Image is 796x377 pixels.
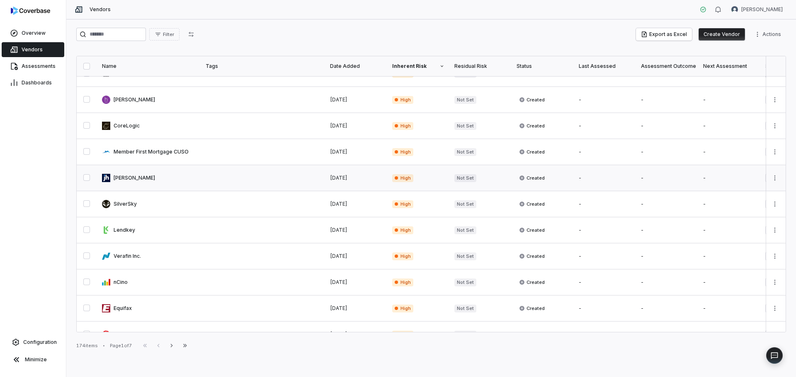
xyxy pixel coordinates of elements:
td: - [574,139,636,165]
td: - [574,217,636,243]
td: - [574,243,636,269]
td: - [698,113,760,139]
td: - [636,165,698,191]
button: More actions [768,276,781,288]
span: Configuration [23,339,57,346]
div: Page 1 of 7 [110,343,132,349]
span: Not Set [454,226,476,234]
td: - [574,191,636,217]
div: Date Added [330,63,382,70]
button: More actions [768,328,781,341]
span: [DATE] [330,253,347,259]
button: More actions [768,224,781,236]
a: Configuration [3,335,63,350]
span: [DATE] [330,175,347,181]
span: [PERSON_NAME] [741,6,783,13]
span: Created [519,149,545,155]
span: Not Set [454,252,476,260]
img: logo-D7KZi-bG.svg [11,7,50,15]
span: Vendors [90,6,111,13]
span: Filter [163,31,174,38]
span: Not Set [454,122,476,130]
div: 174 items [76,343,98,349]
td: - [636,243,698,269]
span: High [392,226,413,234]
div: Next Assessment [703,63,755,70]
button: More actions [768,302,781,315]
span: [DATE] [330,96,347,103]
td: - [698,269,760,295]
div: Residual Risk [454,63,507,70]
span: Dashboards [22,79,52,86]
button: More actions [768,146,781,158]
td: - [698,191,760,217]
span: High [392,252,413,260]
td: - [636,87,698,113]
span: Not Set [454,331,476,339]
button: More actions [768,172,781,184]
span: Created [519,331,545,338]
td: - [636,295,698,322]
td: - [698,322,760,348]
td: - [574,165,636,191]
span: [DATE] [330,122,347,129]
button: More actions [768,250,781,262]
td: - [636,217,698,243]
span: [DATE] [330,279,347,285]
a: Vendors [2,42,64,57]
div: Status [517,63,569,70]
td: - [698,139,760,165]
span: High [392,96,413,104]
span: Created [519,201,545,207]
span: High [392,331,413,339]
button: Brad Babin avatar[PERSON_NAME] [726,3,788,16]
td: - [698,243,760,269]
span: Not Set [454,305,476,312]
span: Vendors [22,46,43,53]
span: Not Set [454,148,476,156]
span: High [392,122,413,130]
img: Brad Babin avatar [731,6,738,13]
button: More actions [768,94,781,106]
span: [DATE] [330,149,347,155]
span: Created [519,279,545,286]
span: Created [519,227,545,233]
td: - [574,87,636,113]
td: - [636,322,698,348]
td: - [698,217,760,243]
button: Filter [149,28,180,41]
span: High [392,200,413,208]
span: Overview [22,30,46,36]
span: Minimize [25,356,47,363]
span: High [392,279,413,286]
span: [DATE] [330,201,347,207]
span: Not Set [454,174,476,182]
td: - [636,139,698,165]
span: Created [519,175,545,181]
span: Assessments [22,63,56,70]
td: - [698,295,760,322]
span: High [392,174,413,182]
span: Created [519,96,545,103]
button: Export as Excel [636,28,692,41]
span: [DATE] [330,305,347,311]
td: - [636,113,698,139]
div: Name [102,63,196,70]
span: [DATE] [330,227,347,233]
button: More actions [768,198,781,210]
span: Created [519,122,545,129]
div: Inherent Risk [392,63,444,70]
span: Created [519,305,545,312]
td: - [574,295,636,322]
button: More actions [752,28,786,41]
a: Assessments [2,59,64,74]
td: - [636,191,698,217]
button: Minimize [3,351,63,368]
span: Created [519,253,545,259]
a: Overview [2,26,64,41]
span: Not Set [454,279,476,286]
a: Dashboards [2,75,64,90]
div: Assessment Outcome [641,63,693,70]
td: - [574,113,636,139]
div: • [103,343,105,348]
